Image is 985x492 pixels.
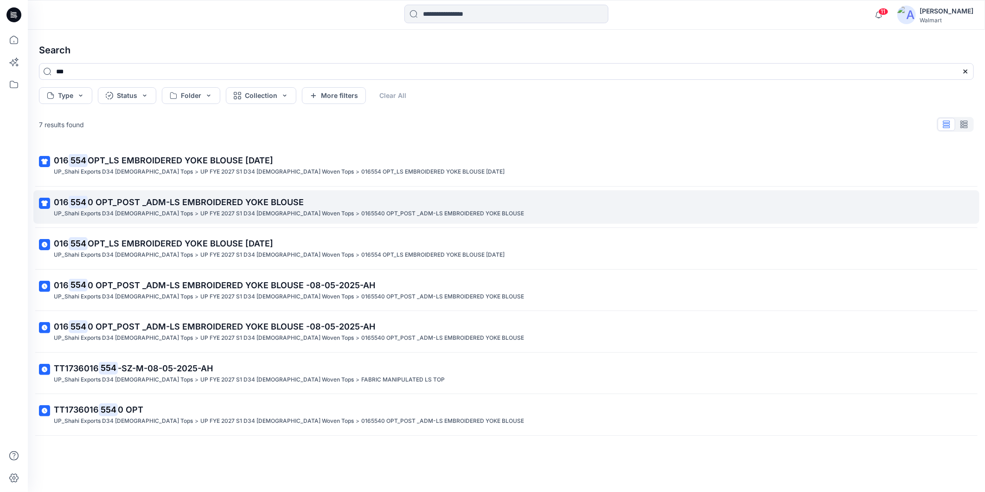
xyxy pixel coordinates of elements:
p: UP_Shahi Exports D34 Ladies Tops [54,209,193,219]
span: TT1736016 [54,405,99,414]
button: More filters [302,87,366,104]
p: UP_Shahi Exports D34 Ladies Tops [54,250,193,260]
button: Collection [226,87,296,104]
span: 11 [878,8,889,15]
p: UP_Shahi Exports D34 Ladies Tops [54,333,193,343]
span: 016 [54,322,69,331]
p: UP FYE 2027 S1 D34 Ladies Woven Tops [200,333,354,343]
a: TT17360165540 OPTUP_Shahi Exports D34 [DEMOGRAPHIC_DATA] Tops>UP FYE 2027 S1 D34 [DEMOGRAPHIC_DAT... [33,398,979,432]
span: OPT_LS EMBROIDERED YOKE BLOUSE [DATE] [88,239,273,248]
span: -SZ-M-08-05-2025-AH [118,363,213,373]
a: 0165540 OPT_POST _ADM-LS EMBROIDERED YOKE BLOUSE -08-05-2025-AHUP_Shahi Exports D34 [DEMOGRAPHIC_... [33,315,979,349]
p: 016554 OPT_LS EMBROIDERED YOKE BLOUSE 01-08-2025 [361,167,505,177]
button: Status [98,87,156,104]
a: 0165540 OPT_POST _ADM-LS EMBROIDERED YOKE BLOUSEUP_Shahi Exports D34 [DEMOGRAPHIC_DATA] Tops>UP F... [33,190,979,224]
button: Folder [162,87,220,104]
p: 7 results found [39,120,84,129]
p: > [356,167,359,177]
p: > [195,292,198,302]
p: > [356,250,359,260]
span: OPT_LS EMBROIDERED YOKE BLOUSE [DATE] [88,155,273,165]
span: 016 [54,155,69,165]
span: 0 OPT_POST _ADM-LS EMBROIDERED YOKE BLOUSE -08-05-2025-AH [88,322,375,331]
p: 0165540 OPT_POST _ADM-LS EMBROIDERED YOKE BLOUSE [361,416,524,426]
p: > [195,375,198,385]
p: UP FYE 2027 S1 D34 Ladies Woven Tops [200,292,354,302]
p: > [195,250,198,260]
p: > [356,375,359,385]
p: > [195,167,198,177]
img: avatar [897,6,916,24]
p: 0165540 OPT_POST _ADM-LS EMBROIDERED YOKE BLOUSE [361,292,524,302]
p: 0165540 OPT_POST _ADM-LS EMBROIDERED YOKE BLOUSE [361,209,524,219]
p: > [356,416,359,426]
span: 0 OPT_POST _ADM-LS EMBROIDERED YOKE BLOUSE -08-05-2025-AH [88,280,375,290]
mark: 554 [69,237,88,250]
p: UP FYE 2027 S1 D34 Ladies Woven Tops [200,250,354,260]
p: > [195,333,198,343]
button: Type [39,87,92,104]
a: 0165540 OPT_POST _ADM-LS EMBROIDERED YOKE BLOUSE -08-05-2025-AHUP_Shahi Exports D34 [DEMOGRAPHIC_... [33,273,979,307]
span: TT1736016 [54,363,99,373]
mark: 554 [69,154,88,167]
p: UP_Shahi Exports D34 Ladies Tops [54,416,193,426]
div: [PERSON_NAME] [920,6,973,17]
p: UP_Shahi Exports D34 Ladies Tops [54,292,193,302]
p: UP FYE 2027 S1 D34 Ladies Woven Tops [200,209,354,219]
span: 016 [54,197,69,207]
mark: 554 [69,320,88,333]
mark: 554 [99,403,118,416]
p: > [356,209,359,219]
span: 0 OPT_POST _ADM-LS EMBROIDERED YOKE BLOUSE [88,197,304,207]
p: > [356,292,359,302]
p: UP FYE 2027 S1 D34 Ladies Woven Tops [200,375,354,385]
a: 016554OPT_LS EMBROIDERED YOKE BLOUSE [DATE]UP_Shahi Exports D34 [DEMOGRAPHIC_DATA] Tops>UP FYE 20... [33,149,979,182]
mark: 554 [99,362,118,375]
mark: 554 [69,195,88,208]
span: 0 OPT [118,405,143,414]
p: 0165540 OPT_POST _ADM-LS EMBROIDERED YOKE BLOUSE [361,333,524,343]
span: 016 [54,239,69,248]
div: Walmart [920,17,973,24]
p: > [195,209,198,219]
p: UP FYE 2027 S1 D34 Ladies Woven Tops [200,416,354,426]
a: TT1736016554-SZ-M-08-05-2025-AHUP_Shahi Exports D34 [DEMOGRAPHIC_DATA] Tops>UP FYE 2027 S1 D34 [D... [33,356,979,390]
h4: Search [32,37,981,63]
p: UP_Shahi Exports D34 Ladies Tops [54,167,193,177]
p: > [195,416,198,426]
p: UP FYE 2027 S1 D34 Ladies Woven Tops [200,167,354,177]
p: > [356,333,359,343]
a: 016554OPT_LS EMBROIDERED YOKE BLOUSE [DATE]UP_Shahi Exports D34 [DEMOGRAPHIC_DATA] Tops>UP FYE 20... [33,232,979,265]
p: 016554 OPT_LS EMBROIDERED YOKE BLOUSE 01-08-2025 [361,250,505,260]
mark: 554 [69,278,88,291]
p: FABRIC MANIPULATED LS TOP [361,375,445,385]
p: UP_Shahi Exports D34 Ladies Tops [54,375,193,385]
span: 016 [54,280,69,290]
